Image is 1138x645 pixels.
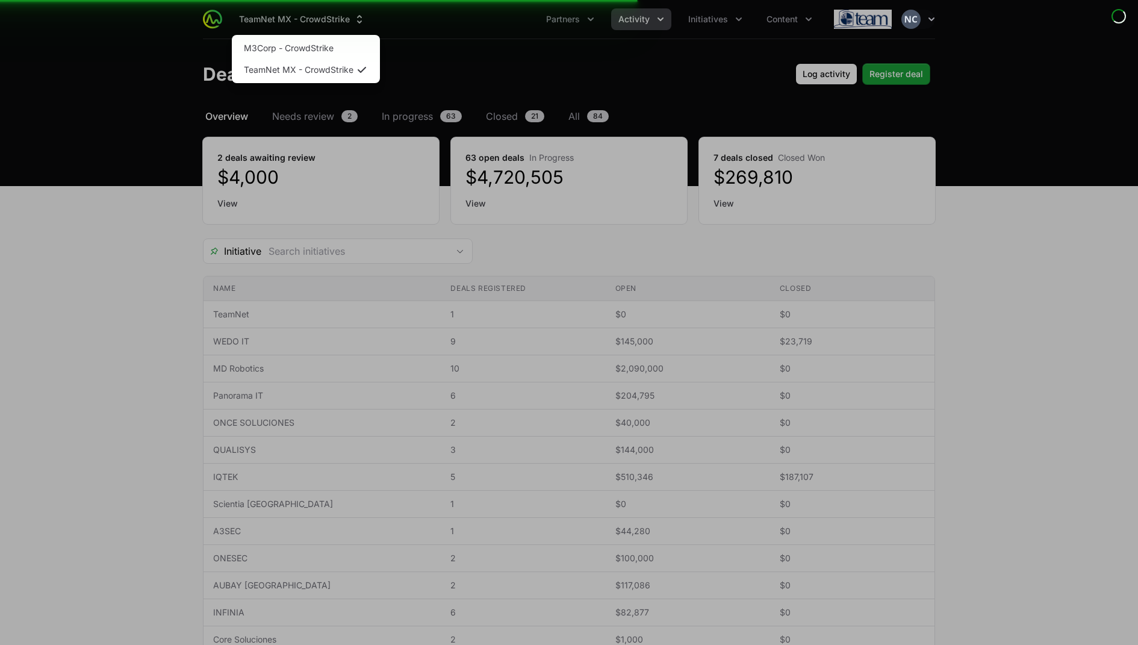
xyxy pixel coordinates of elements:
[234,59,378,81] a: TeamNet MX - CrowdStrike
[232,8,373,30] div: Supplier switch menu
[234,37,378,59] a: M3Corp - CrowdStrike
[222,8,819,30] div: Main navigation
[448,239,472,263] div: Open
[901,10,921,29] img: Natcha Cequeria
